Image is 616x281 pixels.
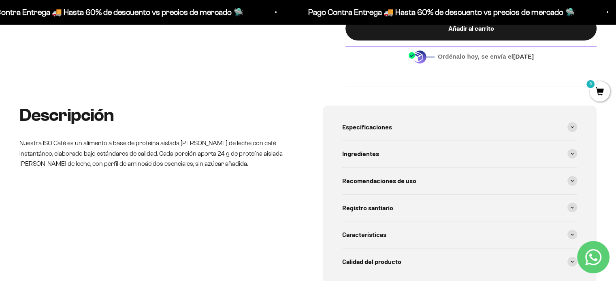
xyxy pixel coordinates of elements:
div: Añadir al carrito [362,23,580,34]
span: Especificaciones [342,122,392,132]
a: 0 [590,88,610,97]
summary: Registro santiario [342,194,578,221]
span: Ingredientes [342,148,379,159]
span: Enviar [132,120,167,134]
summary: Ingredientes [342,140,578,167]
div: Más detalles sobre la fecha exacta de entrega. [10,62,168,76]
img: Despacho sin intermediarios [408,50,435,63]
span: Registro santiario [342,203,393,213]
button: Añadir al carrito [345,16,597,40]
summary: Recomendaciones de uso [342,167,578,194]
p: ¿Qué te daría la seguridad final para añadir este producto a tu carrito? [10,13,168,32]
p: Nuestra ISO Café es un alimento a base de proteína aislada [PERSON_NAME] de leche con café instan... [19,138,294,169]
div: Un aval de expertos o estudios clínicos en la página. [10,38,168,60]
span: Recomendaciones de uso [342,175,416,186]
mark: 0 [586,79,595,89]
div: Un mensaje de garantía de satisfacción visible. [10,78,168,93]
summary: Características [342,221,578,248]
b: [DATE] [513,53,534,60]
span: Características [342,229,386,240]
summary: Calidad del producto [342,248,578,275]
p: Pago Contra Entrega 🚚 Hasta 60% de descuento vs precios de mercado 🛸 [303,6,570,19]
h2: Descripción [19,106,294,125]
div: La confirmación de la pureza de los ingredientes. [10,95,168,116]
summary: Especificaciones [342,114,578,140]
span: Calidad del producto [342,256,401,267]
button: Enviar [132,120,168,134]
span: Ordénalo hoy, se envía el [438,52,534,61]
